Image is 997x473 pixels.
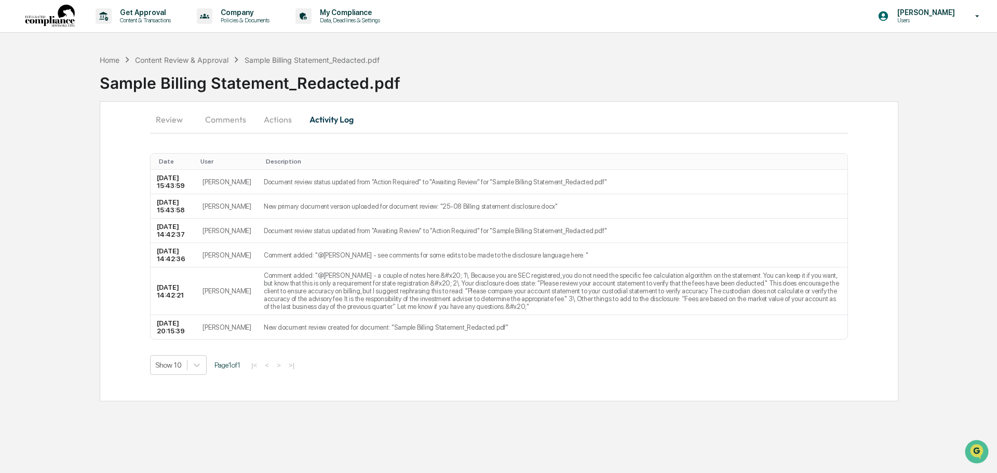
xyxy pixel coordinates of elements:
[151,315,196,339] td: [DATE] 20:15:39
[112,8,176,17] p: Get Approval
[10,115,70,124] div: Past conversations
[248,361,260,370] button: |<
[47,90,143,98] div: We're available if you need us!
[86,212,129,223] span: Attestations
[196,170,258,194] td: [PERSON_NAME]
[10,22,189,38] p: How can we help?
[112,17,176,24] p: Content & Transactions
[214,361,240,369] span: Page 1 of 1
[159,158,192,165] div: Toggle SortBy
[135,56,228,64] div: Content Review & Approval
[71,208,133,227] a: 🗄️Attestations
[212,8,275,17] p: Company
[212,17,275,24] p: Policies & Documents
[196,243,258,267] td: [PERSON_NAME]
[86,169,90,178] span: •
[151,170,196,194] td: [DATE] 15:43:59
[889,8,960,17] p: [PERSON_NAME]
[6,228,70,247] a: 🔎Data Lookup
[103,258,126,265] span: Pylon
[258,194,847,219] td: New primary document version uploaded for document review: "25-08 Billing statement disclosure.docx"
[312,17,385,24] p: Data, Deadlines & Settings
[47,79,170,90] div: Start new chat
[22,79,41,98] img: 8933085812038_c878075ebb4cc5468115_72.jpg
[200,158,253,165] div: Toggle SortBy
[75,213,84,222] div: 🗄️
[10,159,27,176] img: Megan Poore
[196,267,258,315] td: [PERSON_NAME]
[21,212,67,223] span: Preclearance
[161,113,189,126] button: See all
[6,208,71,227] a: 🖐️Preclearance
[92,169,113,178] span: [DATE]
[10,233,19,241] div: 🔎
[151,194,196,219] td: [DATE] 15:43:58
[150,107,197,132] button: Review
[150,107,848,132] div: secondary tabs example
[73,257,126,265] a: Powered byPylon
[312,8,385,17] p: My Compliance
[889,17,960,24] p: Users
[10,213,19,222] div: 🖐️
[258,267,847,315] td: Comment added: "@[PERSON_NAME] - a couple of notes here.&#x20; 1\. Because you are SEC registered...
[21,142,29,150] img: 1746055101610-c473b297-6a78-478c-a979-82029cc54cd1
[27,47,171,58] input: Clear
[151,267,196,315] td: [DATE] 14:42:21
[258,315,847,339] td: New document review created for document: "Sample Billing Statement_Redacted.pdf"
[92,141,113,150] span: [DATE]
[274,361,284,370] button: >
[86,141,90,150] span: •
[286,361,298,370] button: >|
[254,107,301,132] button: Actions
[100,65,997,92] div: Sample Billing Statement_Redacted.pdf
[197,107,254,132] button: Comments
[245,56,380,64] div: Sample Billing Statement_Redacted.pdf
[258,243,847,267] td: Comment added: "@[PERSON_NAME] - see comments for some edits to be made to the disclosure languag...
[964,439,992,467] iframe: Open customer support
[262,361,272,370] button: <
[21,232,65,242] span: Data Lookup
[266,158,843,165] div: Toggle SortBy
[177,83,189,95] button: Start new chat
[196,194,258,219] td: [PERSON_NAME]
[10,79,29,98] img: 1746055101610-c473b297-6a78-478c-a979-82029cc54cd1
[100,56,119,64] div: Home
[196,219,258,243] td: [PERSON_NAME]
[258,219,847,243] td: Document review status updated from "Awaiting Review" to "Action Required" for "Sample Billing St...
[151,243,196,267] td: [DATE] 14:42:36
[258,170,847,194] td: Document review status updated from "Action Required" to "Awaiting Review" for "Sample Billing St...
[25,5,75,28] img: logo
[196,315,258,339] td: [PERSON_NAME]
[301,107,362,132] button: Activity Log
[32,169,84,178] span: [PERSON_NAME]
[32,141,84,150] span: [PERSON_NAME]
[151,219,196,243] td: [DATE] 14:42:37
[10,131,27,148] img: Jack Rasmussen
